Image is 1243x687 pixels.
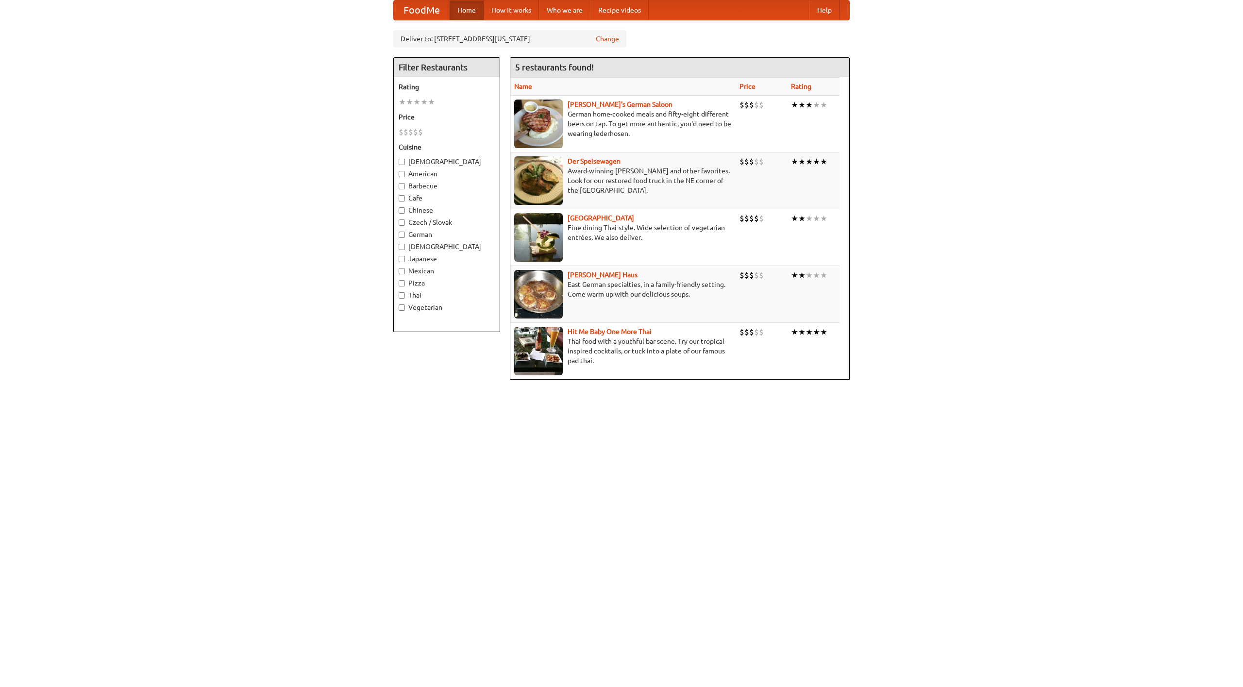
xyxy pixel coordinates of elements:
label: Czech / Slovak [399,218,495,227]
label: German [399,230,495,239]
b: Der Speisewagen [568,157,621,165]
li: $ [744,327,749,337]
input: Pizza [399,280,405,286]
li: $ [744,100,749,110]
li: ★ [813,213,820,224]
li: ★ [791,213,798,224]
a: Home [450,0,484,20]
img: satay.jpg [514,213,563,262]
input: Mexican [399,268,405,274]
li: $ [739,270,744,281]
label: Japanese [399,254,495,264]
label: Barbecue [399,181,495,191]
li: ★ [820,156,827,167]
h5: Price [399,112,495,122]
label: [DEMOGRAPHIC_DATA] [399,157,495,167]
h5: Cuisine [399,142,495,152]
a: Price [739,83,756,90]
a: Name [514,83,532,90]
a: Who we are [539,0,590,20]
li: $ [754,270,759,281]
li: $ [754,327,759,337]
label: Mexican [399,266,495,276]
a: [PERSON_NAME] Haus [568,271,638,279]
a: Change [596,34,619,44]
a: Help [809,0,840,20]
li: $ [739,327,744,337]
input: Vegetarian [399,304,405,311]
li: $ [744,213,749,224]
a: [PERSON_NAME]'s German Saloon [568,101,672,108]
input: Thai [399,292,405,299]
h4: Filter Restaurants [394,58,500,77]
li: $ [408,127,413,137]
li: ★ [820,270,827,281]
li: $ [418,127,423,137]
li: ★ [791,156,798,167]
li: ★ [791,270,798,281]
li: $ [759,100,764,110]
input: Barbecue [399,183,405,189]
label: Chinese [399,205,495,215]
input: American [399,171,405,177]
p: Fine dining Thai-style. Wide selection of vegetarian entrées. We also deliver. [514,223,732,242]
a: Hit Me Baby One More Thai [568,328,652,335]
li: ★ [813,327,820,337]
img: speisewagen.jpg [514,156,563,205]
p: East German specialties, in a family-friendly setting. Come warm up with our delicious soups. [514,280,732,299]
li: ★ [798,100,806,110]
li: ★ [806,270,813,281]
label: [DEMOGRAPHIC_DATA] [399,242,495,251]
li: ★ [413,97,420,107]
li: ★ [813,270,820,281]
li: ★ [813,100,820,110]
li: $ [759,270,764,281]
a: [GEOGRAPHIC_DATA] [568,214,634,222]
li: ★ [420,97,428,107]
input: Chinese [399,207,405,214]
li: $ [739,100,744,110]
li: ★ [406,97,413,107]
a: FoodMe [394,0,450,20]
li: $ [759,156,764,167]
ng-pluralize: 5 restaurants found! [515,63,594,72]
li: $ [744,156,749,167]
li: ★ [820,100,827,110]
input: Cafe [399,195,405,201]
label: Thai [399,290,495,300]
div: Deliver to: [STREET_ADDRESS][US_STATE] [393,30,626,48]
li: $ [749,327,754,337]
li: ★ [798,213,806,224]
li: $ [759,213,764,224]
a: Rating [791,83,811,90]
li: $ [413,127,418,137]
img: babythai.jpg [514,327,563,375]
li: $ [754,156,759,167]
li: $ [403,127,408,137]
a: How it works [484,0,539,20]
li: ★ [399,97,406,107]
li: $ [744,270,749,281]
li: $ [754,213,759,224]
li: $ [749,100,754,110]
label: Pizza [399,278,495,288]
li: $ [749,270,754,281]
li: $ [749,213,754,224]
li: ★ [806,156,813,167]
p: German home-cooked meals and fifty-eight different beers on tap. To get more authentic, you'd nee... [514,109,732,138]
li: ★ [428,97,435,107]
li: ★ [798,327,806,337]
input: [DEMOGRAPHIC_DATA] [399,159,405,165]
img: esthers.jpg [514,100,563,148]
li: ★ [806,213,813,224]
label: American [399,169,495,179]
li: ★ [806,100,813,110]
li: $ [399,127,403,137]
p: Thai food with a youthful bar scene. Try our tropical inspired cocktails, or tuck into a plate of... [514,336,732,366]
li: ★ [791,100,798,110]
li: ★ [813,156,820,167]
li: ★ [820,213,827,224]
img: kohlhaus.jpg [514,270,563,318]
